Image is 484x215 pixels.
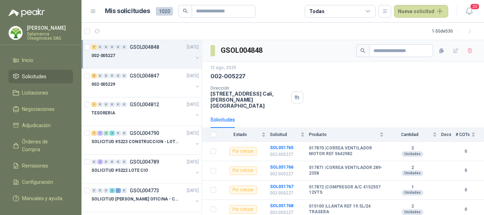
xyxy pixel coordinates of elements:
div: Por cotizar [229,205,257,214]
div: 0 [103,188,109,193]
a: SOL051768 [270,203,293,208]
div: 0 [109,45,115,50]
a: 1 1 3 2 0 0 GSOL004790[DATE] SOLICITUD #5223 CONSTRUCCION - LOTE CIO [91,129,200,152]
a: Manuales y ayuda [9,192,73,205]
div: 0 [97,73,103,78]
a: 0 2 0 0 0 0 GSOL004789[DATE] SOLICITUD #5222 LOTE CIO [91,158,200,180]
button: Nueva solicitud [394,5,448,18]
b: 2 [388,165,437,171]
a: SOL051766 [270,165,293,170]
span: Producto [309,132,378,137]
div: 0 [122,159,127,164]
a: 1 0 0 0 0 0 GSOL004812[DATE] TESORERIA [91,100,200,123]
b: 0 [456,187,475,193]
p: GSOL004789 [130,159,159,164]
span: Adjudicación [22,121,51,129]
div: 0 [103,45,109,50]
b: 017870 | CORREA VENTILADOR MOTOR REF 5642982 [309,146,384,157]
p: 002-005227 [270,171,305,177]
p: [STREET_ADDRESS] Cali , [PERSON_NAME][GEOGRAPHIC_DATA] [210,91,288,109]
th: # COTs [456,128,484,142]
p: [DATE] [187,73,199,79]
div: 3 [109,188,115,193]
div: 0 [116,45,121,50]
p: 002-005227 [270,190,305,197]
p: GSOL004812 [130,102,159,107]
div: Todas [309,7,324,15]
div: 0 [116,102,121,107]
p: [DATE] [187,159,199,165]
div: 0 [97,45,103,50]
div: 0 [122,45,127,50]
div: Unidades [401,151,423,157]
p: GSOL004847 [130,73,159,78]
b: 0 [456,148,475,155]
p: GSOL004790 [130,131,159,136]
b: 017871 | CORREA VENTILADOR 289-2358 [309,165,384,176]
p: 002-005227 [91,52,115,59]
span: Configuración [22,178,53,186]
div: 0 [103,159,109,164]
span: Órdenes de Compra [22,138,66,153]
a: SOL051765 [270,145,293,150]
div: Unidades [401,190,423,196]
div: 2 [97,159,103,164]
div: 3 [91,73,97,78]
div: 0 [122,73,127,78]
b: 015100 | LLANTA REF 19.5L/24 TRASERA [309,204,384,215]
div: 0 [122,102,127,107]
p: SOLICITUD #5223 CONSTRUCCION - LOTE CIO [91,138,180,145]
p: SOLICITUD #5222 LOTE CIO [91,167,148,174]
b: 017872 | COMPRESOR A/C 4152557 12VTS [309,185,384,196]
div: 0 [97,102,103,107]
div: 7 [91,45,97,50]
p: SOLICITUD [PERSON_NAME] OFICINA - CALI [91,196,180,203]
div: Unidades [401,170,423,176]
div: 3 [103,131,109,136]
a: Remisiones [9,159,73,172]
div: 0 [97,188,103,193]
div: 0 [109,102,115,107]
span: # COTs [456,132,470,137]
h3: GSOL004848 [221,45,264,56]
div: 2 [109,131,115,136]
div: Por cotizar [229,166,257,175]
p: [DATE] [187,44,199,51]
div: 1 - 50 de 530 [432,26,475,37]
div: 1 [116,188,121,193]
span: Negociaciones [22,105,55,113]
p: TESORERIA [91,110,115,117]
p: 002-005227 [210,73,246,80]
a: Inicio [9,53,73,67]
h1: Mis solicitudes [105,6,150,16]
span: Estado [220,132,260,137]
div: 1 [91,102,97,107]
b: 1 [388,185,437,190]
a: 3 0 0 0 0 0 GSOL004847[DATE] 002-005229 [91,72,200,94]
p: Salamanca Oleaginosas SAS [27,32,73,40]
span: Remisiones [22,162,48,170]
th: Estado [220,128,270,142]
span: 1020 [156,7,173,16]
span: Solicitudes [22,73,46,80]
a: SOL051767 [270,184,293,189]
th: Docs [441,128,456,142]
div: 0 [122,188,127,193]
div: 1 [97,131,103,136]
p: GSOL004848 [130,45,159,50]
div: 0 [116,159,121,164]
th: Producto [309,128,388,142]
img: Logo peakr [9,9,45,17]
a: Adjudicación [9,119,73,132]
div: 0 [91,159,97,164]
a: Órdenes de Compra [9,135,73,156]
button: 20 [463,5,475,18]
div: Por cotizar [229,186,257,194]
div: 0 [103,73,109,78]
span: Cantidad [388,132,431,137]
span: search [360,48,365,53]
a: Negociaciones [9,102,73,116]
a: 7 0 0 0 0 0 GSOL004848[DATE] 002-005227 [91,43,200,66]
p: 002-005229 [91,81,115,88]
